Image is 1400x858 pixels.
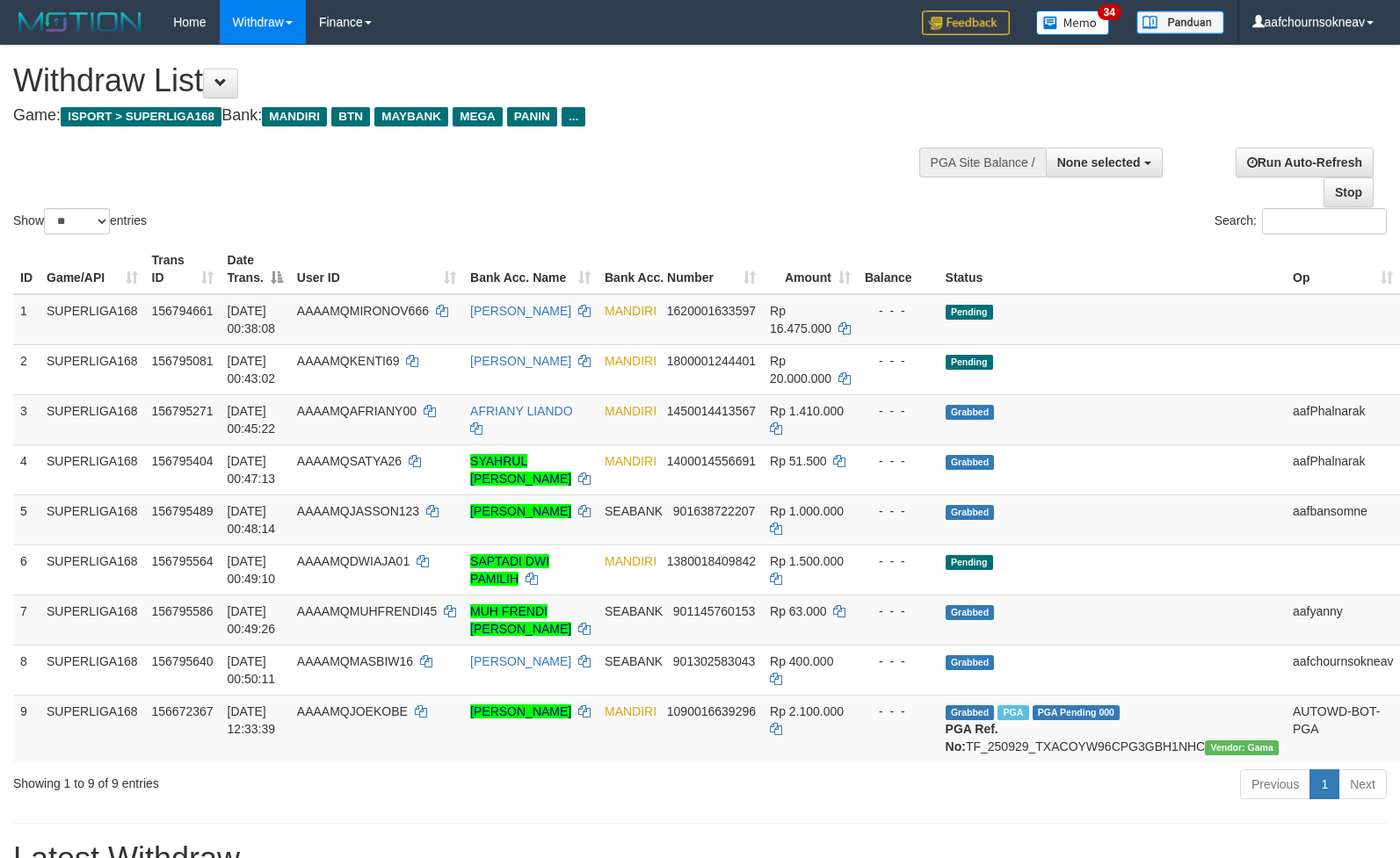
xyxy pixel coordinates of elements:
[470,604,571,636] a: MUH FRENDI [PERSON_NAME]
[40,294,145,345] td: SUPERLIGA168
[13,695,40,762] td: 9
[946,655,995,670] span: Grabbed
[673,504,755,518] span: Copy 901638722207 to clipboard
[763,244,858,294] th: Amount: activate to sort column ascending
[1309,769,1339,799] a: 1
[865,352,932,370] div: - - -
[44,208,110,234] select: Showentries
[463,244,598,294] th: Bank Acc. Name: activate to sort column ascending
[152,654,214,668] span: 156795640
[13,444,40,494] td: 4
[562,107,585,126] span: ...
[598,244,763,294] th: Bank Acc. Number: activate to sort column ascending
[1338,769,1387,799] a: Next
[922,11,1010,35] img: Feedback.jpg
[770,454,827,468] span: Rp 51.500
[770,554,844,568] span: Rp 1.500.000
[605,504,663,518] span: SEABANK
[1240,769,1310,799] a: Previous
[228,454,276,486] span: [DATE] 00:47:13
[470,304,571,318] a: [PERSON_NAME]
[152,554,214,568] span: 156795564
[290,244,463,294] th: User ID: activate to sort column ascending
[865,653,932,670] div: - - -
[470,404,572,418] a: AFRIANY LIANDO
[40,544,145,595] td: SUPERLIGA168
[13,768,570,792] div: Showing 1 to 9 of 9 entries
[667,454,756,468] span: Copy 1400014556691 to clipboard
[40,444,145,494] td: SUPERLIGA168
[13,244,40,294] th: ID
[40,595,145,645] td: SUPERLIGA168
[667,704,756,718] span: Copy 1090016639296 to clipboard
[770,354,831,386] span: Rp 20.000.000
[152,454,214,468] span: 156795404
[13,208,147,234] label: Show entries
[470,354,571,368] a: [PERSON_NAME]
[1286,444,1400,494] td: aafPhalnarak
[1236,148,1374,177] a: Run Auto-Refresh
[228,554,276,586] span: [DATE] 00:49:10
[470,654,571,668] a: [PERSON_NAME]
[919,148,1046,177] div: PGA Site Balance /
[507,107,557,126] span: PANIN
[1286,494,1400,544] td: aafbansomne
[605,704,656,718] span: MANDIRI
[470,504,571,518] a: [PERSON_NAME]
[1215,208,1387,234] label: Search:
[1286,695,1400,762] td: AUTOWD-BOT-PGA
[946,555,993,570] span: Pending
[40,394,145,444] td: SUPERLIGA168
[228,704,276,736] span: [DATE] 12:33:39
[13,9,147,35] img: MOTION_logo.png
[667,554,756,568] span: Copy 1380018409842 to clipboard
[946,505,995,520] span: Grabbed
[770,604,827,618] span: Rp 63.000
[865,552,932,570] div: - - -
[858,244,939,294] th: Balance
[1324,177,1374,207] a: Stop
[1136,11,1224,34] img: panduan.png
[221,244,290,294] th: Date Trans.: activate to sort column descending
[770,404,844,418] span: Rp 1.410.000
[1098,4,1121,20] span: 34
[470,454,571,486] a: SYAHRUL [PERSON_NAME]
[1286,645,1400,695] td: aafchournsokneav
[946,305,993,320] span: Pending
[152,354,214,368] span: 156795081
[297,604,437,618] span: AAAAMQMUHFRENDI45
[770,704,844,718] span: Rp 2.100.000
[152,604,214,618] span: 156795586
[228,304,276,335] span: [DATE] 00:38:08
[770,304,831,335] span: Rp 16.475.000
[470,554,549,586] a: SAPTADI DWI PAMILIH
[13,294,40,345] td: 1
[152,304,214,318] span: 156794661
[1286,394,1400,444] td: aafPhalnarak
[1036,11,1110,35] img: Button%20Memo.svg
[297,554,410,568] span: AAAAMQDWIAJA01
[1046,148,1163,177] button: None selected
[605,404,656,418] span: MANDIRI
[13,494,40,544] td: 5
[152,404,214,418] span: 156795271
[152,704,214,718] span: 156672367
[605,554,656,568] span: MANDIRI
[297,504,419,518] span: AAAAMQJASSON123
[1033,705,1121,720] span: PGA Pending
[673,654,755,668] span: Copy 901302583043 to clipboard
[1057,155,1141,169] span: None selected
[939,244,1286,294] th: Status
[13,645,40,695] td: 8
[770,654,833,668] span: Rp 400.000
[297,704,408,718] span: AAAAMQJOEKOBE
[145,244,221,294] th: Trans ID: activate to sort column ascending
[946,605,995,620] span: Grabbed
[673,604,755,618] span: Copy 901145760153 to clipboard
[13,544,40,595] td: 6
[865,402,932,420] div: - - -
[297,654,413,668] span: AAAAMQMASBIW16
[1286,244,1400,294] th: Op: activate to sort column ascending
[865,602,932,620] div: - - -
[40,244,145,294] th: Game/API: activate to sort column ascending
